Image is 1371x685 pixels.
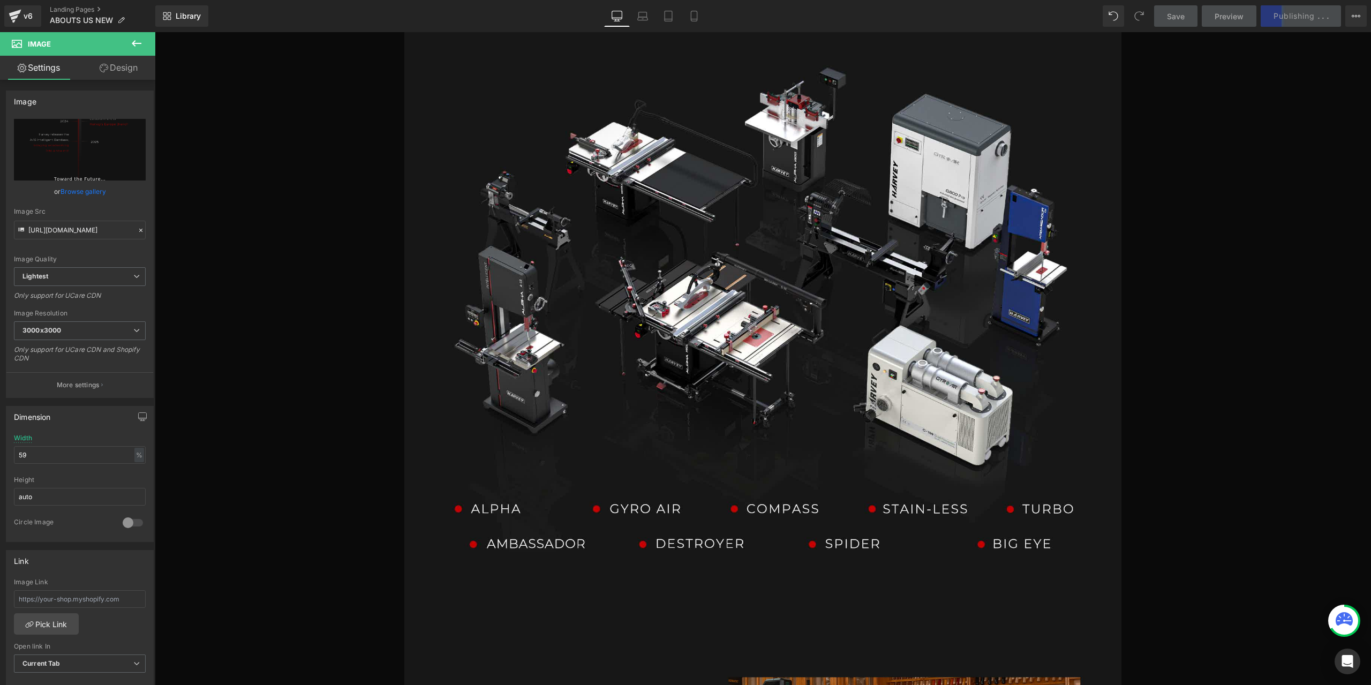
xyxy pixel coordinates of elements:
b: Lightest [22,272,48,280]
input: Link [14,221,146,239]
b: 3000x3000 [22,326,61,334]
input: https://your-shop.myshopify.com [14,590,146,608]
a: Desktop [604,5,630,27]
span: Library [176,11,201,21]
a: Laptop [630,5,656,27]
span: ABOUTS US NEW [50,16,113,25]
div: % [134,448,144,462]
a: New Library [155,5,208,27]
button: More [1345,5,1367,27]
div: Link [14,551,29,566]
div: Image Quality [14,255,146,263]
div: Circle Image [14,518,112,529]
div: Open link In [14,643,146,650]
b: Current Tab [22,659,61,667]
div: Width [14,434,32,442]
input: auto [14,446,146,464]
a: Design [80,56,157,80]
div: Image Link [14,578,146,586]
button: More settings [6,372,153,397]
a: v6 [4,5,41,27]
div: Image Src [14,208,146,215]
div: Height [14,476,146,484]
a: Mobile [681,5,707,27]
a: Landing Pages [50,5,155,14]
button: Undo [1103,5,1124,27]
div: Only support for UCare CDN [14,291,146,307]
span: Preview [1215,11,1244,22]
a: Tablet [656,5,681,27]
div: v6 [21,9,35,23]
div: Open Intercom Messenger [1335,649,1360,674]
div: Image [14,91,36,106]
span: Save [1167,11,1185,22]
button: Redo [1128,5,1150,27]
div: or [14,186,146,197]
div: Dimension [14,407,51,421]
div: Only support for UCare CDN and Shopify CDN [14,345,146,370]
a: Preview [1202,5,1256,27]
div: Image Resolution [14,310,146,317]
p: More settings [57,380,100,390]
span: Image [28,40,51,48]
a: Browse gallery [61,182,106,201]
input: auto [14,488,146,506]
a: Pick Link [14,613,79,635]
